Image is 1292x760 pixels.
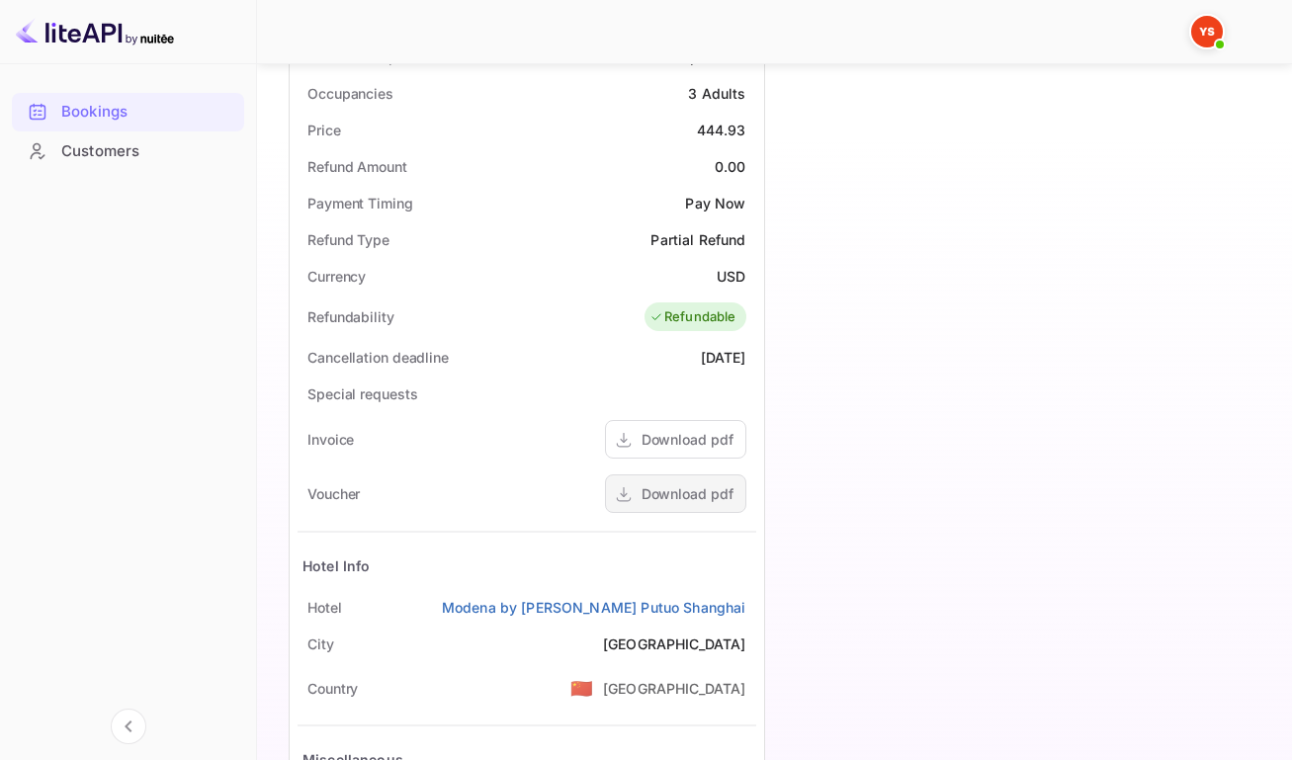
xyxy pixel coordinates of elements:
div: Currency [307,266,366,287]
div: Payment Timing [307,193,413,213]
div: Customers [12,132,244,171]
div: Customers [61,140,234,163]
div: [DATE] [701,347,746,368]
span: United States [570,670,593,706]
div: 0.00 [715,156,746,177]
div: 444.93 [697,120,746,140]
div: City [307,633,334,654]
div: Refundable [649,307,736,327]
a: Modena by [PERSON_NAME] Putuo Shanghai [442,597,746,618]
div: Refund Amount [307,156,407,177]
div: [GEOGRAPHIC_DATA] [603,633,746,654]
div: Pay Now [685,193,745,213]
div: Partial Refund [650,229,745,250]
div: Voucher [307,483,360,504]
div: Price [307,120,341,140]
img: LiteAPI logo [16,16,174,47]
div: 3 Adults [688,83,745,104]
div: USD [717,266,745,287]
div: Country [307,678,358,699]
div: Occupancies [307,83,393,104]
button: Collapse navigation [111,709,146,744]
div: Cancellation deadline [307,347,449,368]
div: Hotel [307,597,342,618]
div: Hotel Info [302,555,371,576]
div: Special requests [307,383,417,404]
div: Download pdf [642,429,733,450]
div: Refund Type [307,229,389,250]
img: Yandex Support [1191,16,1223,47]
div: Bookings [12,93,244,131]
div: Invoice [307,429,354,450]
div: Download pdf [642,483,733,504]
div: Bookings [61,101,234,124]
a: Bookings [12,93,244,129]
div: Refundability [307,306,394,327]
div: [GEOGRAPHIC_DATA] [603,678,746,699]
a: Customers [12,132,244,169]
